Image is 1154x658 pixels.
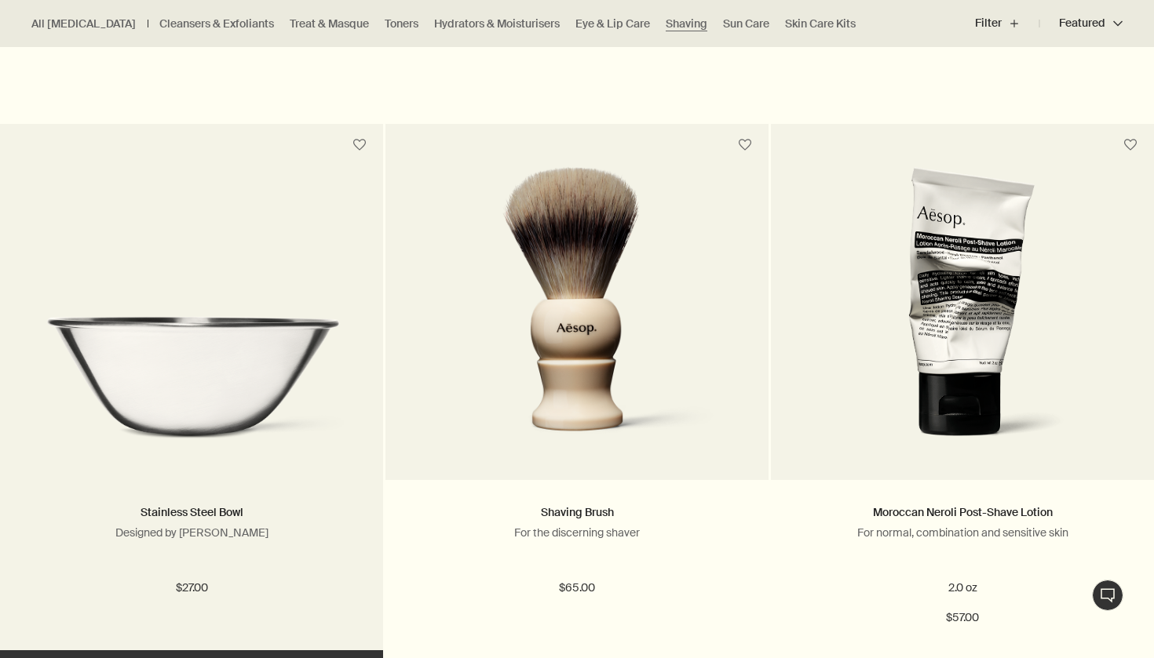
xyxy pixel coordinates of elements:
[24,316,360,456] img: Stainless Steel Bowl
[385,166,769,480] a: Shaving Brush
[159,16,274,31] a: Cleansers & Exfoliants
[785,16,856,31] a: Skin Care Kits
[666,16,707,31] a: Shaving
[434,166,719,456] img: Shaving Brush
[176,579,208,598] span: $27.00
[541,505,614,519] a: Shaving Brush
[559,579,595,598] span: $65.00
[731,131,759,159] button: Save to cabinet
[1092,580,1123,611] button: Live Assistance
[1116,131,1145,159] button: Save to cabinet
[771,166,1154,480] a: Moroccan Neroli Post-Shave Lotion in aluminium tube
[794,525,1130,540] p: For normal, combination and sensitive skin
[31,16,136,31] a: All [MEDICAL_DATA]
[723,16,769,31] a: Sun Care
[24,525,360,540] p: Designed by [PERSON_NAME]
[575,16,650,31] a: Eye & Lip Care
[946,609,979,627] span: $57.00
[409,525,745,540] p: For the discerning shaver
[290,16,369,31] a: Treat & Masque
[1039,5,1123,42] button: Featured
[385,16,418,31] a: Toners
[434,16,560,31] a: Hydrators & Moisturisers
[873,505,1053,519] a: Moroccan Neroli Post-Shave Lotion
[141,505,243,519] a: Stainless Steel Bowl
[975,5,1039,42] button: Filter
[840,166,1085,456] img: Moroccan Neroli Post-Shave Lotion in aluminium tube
[345,131,374,159] button: Save to cabinet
